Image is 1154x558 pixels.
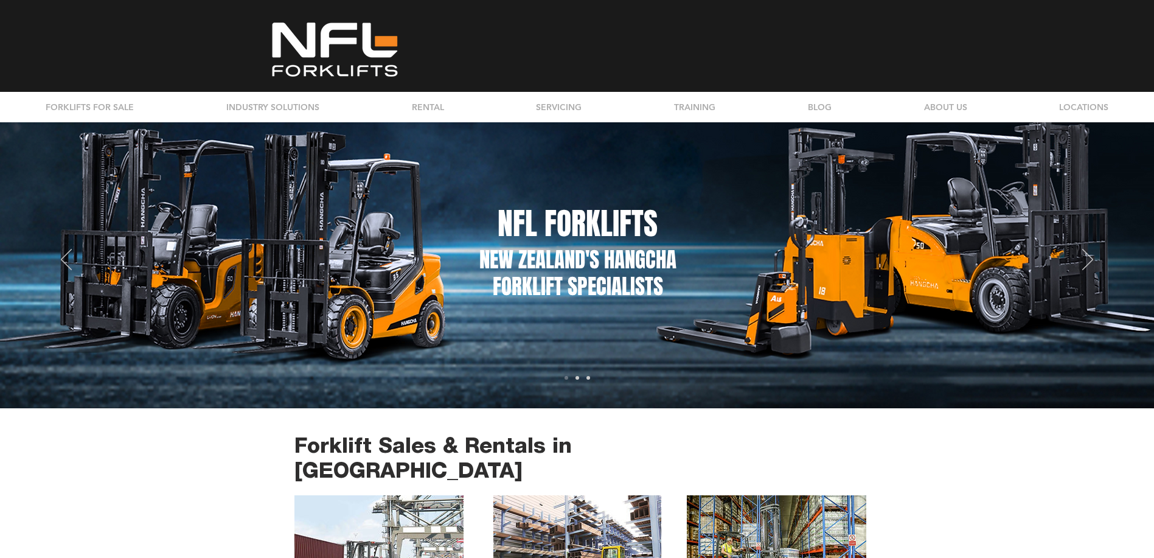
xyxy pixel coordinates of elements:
[406,92,450,122] p: RENTAL
[1082,249,1093,272] button: Next
[802,92,838,122] p: BLOG
[586,376,590,380] a: Slide 3
[627,92,761,122] a: TRAINING
[479,244,676,302] span: NEW ZEALAND'S HANGCHA FORKLIFT SPECIALISTS
[490,92,627,122] a: SERVICING
[918,92,973,122] p: ABOUT US
[575,376,579,380] a: Slide 2
[265,19,405,79] img: NFL White_LG clearcut.png
[561,376,594,380] nav: Slides
[1013,92,1154,122] div: LOCATIONS
[220,92,325,122] p: INDUSTRY SOLUTIONS
[294,433,572,483] span: Forklift Sales & Rentals in [GEOGRAPHIC_DATA]
[877,92,1013,122] div: ABOUT US
[1053,92,1114,122] p: LOCATIONS
[565,376,568,380] a: Slide 1
[498,201,658,246] span: NFL FORKLIFTS
[761,92,877,122] a: BLOG
[668,92,721,122] p: TRAINING
[179,92,365,122] a: INDUSTRY SOLUTIONS
[61,249,72,272] button: Previous
[365,92,490,122] a: RENTAL
[40,92,140,122] p: FORKLIFTS FOR SALE
[530,92,588,122] p: SERVICING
